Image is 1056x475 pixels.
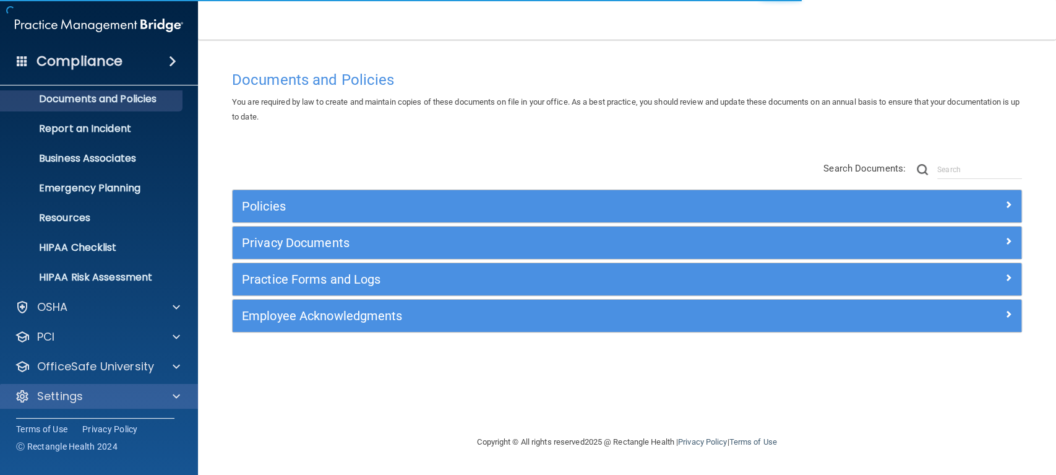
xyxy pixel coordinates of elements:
[8,123,177,135] p: Report an Incident
[15,300,180,315] a: OSHA
[232,72,1022,88] h4: Documents and Policies
[242,199,815,213] h5: Policies
[8,212,177,224] p: Resources
[242,306,1012,326] a: Employee Acknowledgments
[937,160,1022,179] input: Search
[36,53,122,70] h4: Compliance
[15,329,180,344] a: PCI
[37,329,54,344] p: PCI
[401,422,853,462] div: Copyright © All rights reserved 2025 @ Rectangle Health | |
[242,272,815,286] h5: Practice Forms and Logs
[8,152,177,165] p: Business Associates
[37,359,154,374] p: OfficeSafe University
[37,300,68,315] p: OSHA
[15,13,183,38] img: PMB logo
[729,437,776,447] a: Terms of Use
[8,271,177,284] p: HIPAA Risk Assessment
[242,196,1012,216] a: Policies
[15,359,180,374] a: OfficeSafe University
[823,163,906,174] span: Search Documents:
[242,269,1012,289] a: Practice Forms and Logs
[8,182,177,194] p: Emergency Planning
[15,389,180,404] a: Settings
[16,440,118,453] span: Ⓒ Rectangle Health 2024
[16,423,67,435] a: Terms of Use
[82,423,138,435] a: Privacy Policy
[242,309,815,323] h5: Employee Acknowledgments
[8,93,177,105] p: Documents and Policies
[917,164,928,175] img: ic-search.3b580494.png
[678,437,727,447] a: Privacy Policy
[232,97,1020,121] span: You are required by law to create and maintain copies of these documents on file in your office. ...
[242,236,815,250] h5: Privacy Documents
[37,389,83,404] p: Settings
[242,233,1012,253] a: Privacy Documents
[8,242,177,254] p: HIPAA Checklist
